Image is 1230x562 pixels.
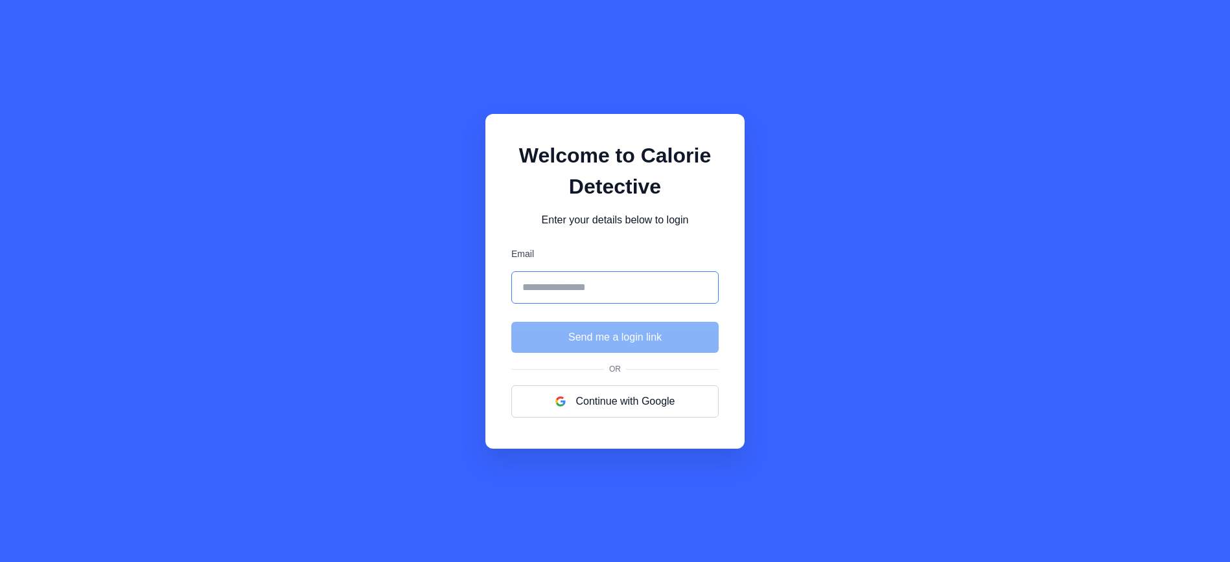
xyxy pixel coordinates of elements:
[511,140,719,202] h1: Welcome to Calorie Detective
[604,363,626,375] span: Or
[511,247,719,261] label: Email
[511,385,719,418] button: Continue with Google
[511,212,719,228] p: Enter your details below to login
[555,396,566,407] img: google logo
[511,322,719,353] button: Send me a login link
